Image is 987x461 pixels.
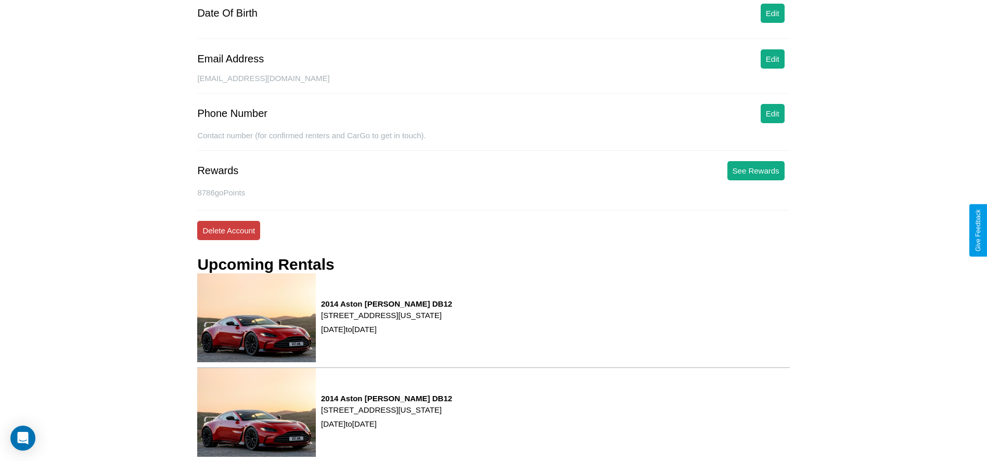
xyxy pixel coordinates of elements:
[197,53,264,65] div: Email Address
[197,165,238,177] div: Rewards
[10,426,35,451] div: Open Intercom Messenger
[761,4,785,23] button: Edit
[197,256,334,273] h3: Upcoming Rentals
[197,368,316,457] img: rental
[197,74,789,94] div: [EMAIL_ADDRESS][DOMAIN_NAME]
[197,186,789,200] p: 8786 goPoints
[321,308,452,322] p: [STREET_ADDRESS][US_STATE]
[321,403,452,417] p: [STREET_ADDRESS][US_STATE]
[197,221,260,240] button: Delete Account
[727,161,785,180] button: See Rewards
[321,322,452,336] p: [DATE] to [DATE]
[761,104,785,123] button: Edit
[197,7,258,19] div: Date Of Birth
[321,417,452,431] p: [DATE] to [DATE]
[197,108,267,120] div: Phone Number
[321,394,452,403] h3: 2014 Aston [PERSON_NAME] DB12
[761,49,785,69] button: Edit
[321,299,452,308] h3: 2014 Aston [PERSON_NAME] DB12
[197,273,316,362] img: rental
[975,209,982,252] div: Give Feedback
[197,131,789,151] div: Contact number (for confirmed renters and CarGo to get in touch).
